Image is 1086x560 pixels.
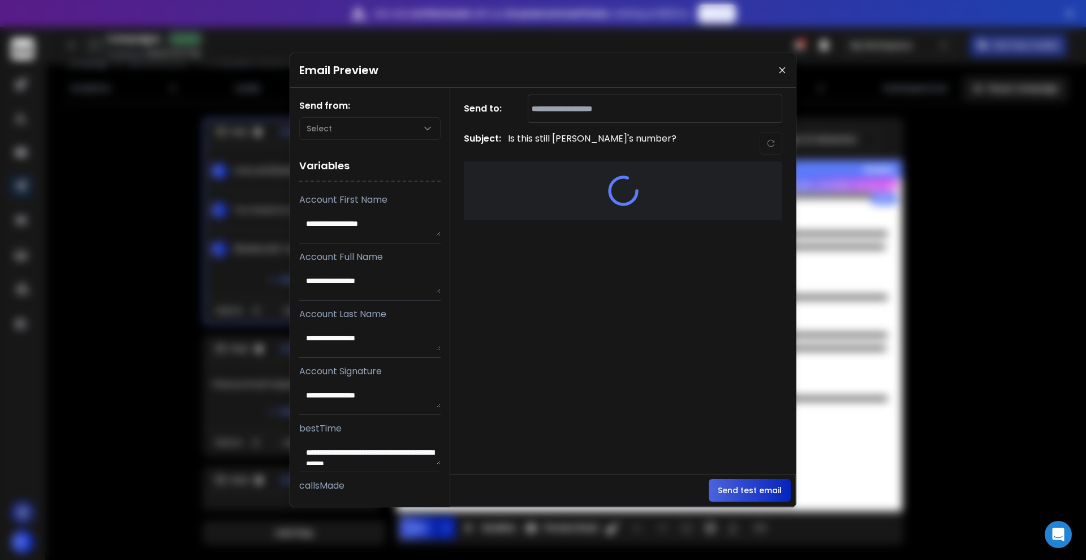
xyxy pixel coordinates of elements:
[709,479,791,502] button: Send test email
[508,132,676,155] p: Is this still [PERSON_NAME]'s number?
[299,307,441,321] p: Account Last Name
[464,102,509,116] h1: Send to:
[299,193,441,207] p: Account First Name
[299,250,441,264] p: Account Full Name
[299,422,441,435] p: bestTime
[299,99,441,113] h1: Send from:
[299,365,441,378] p: Account Signature
[299,151,441,182] h1: Variables
[299,479,441,493] p: callsMade
[299,62,378,78] h1: Email Preview
[464,132,501,155] h1: Subject:
[1045,521,1072,548] div: Open Intercom Messenger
